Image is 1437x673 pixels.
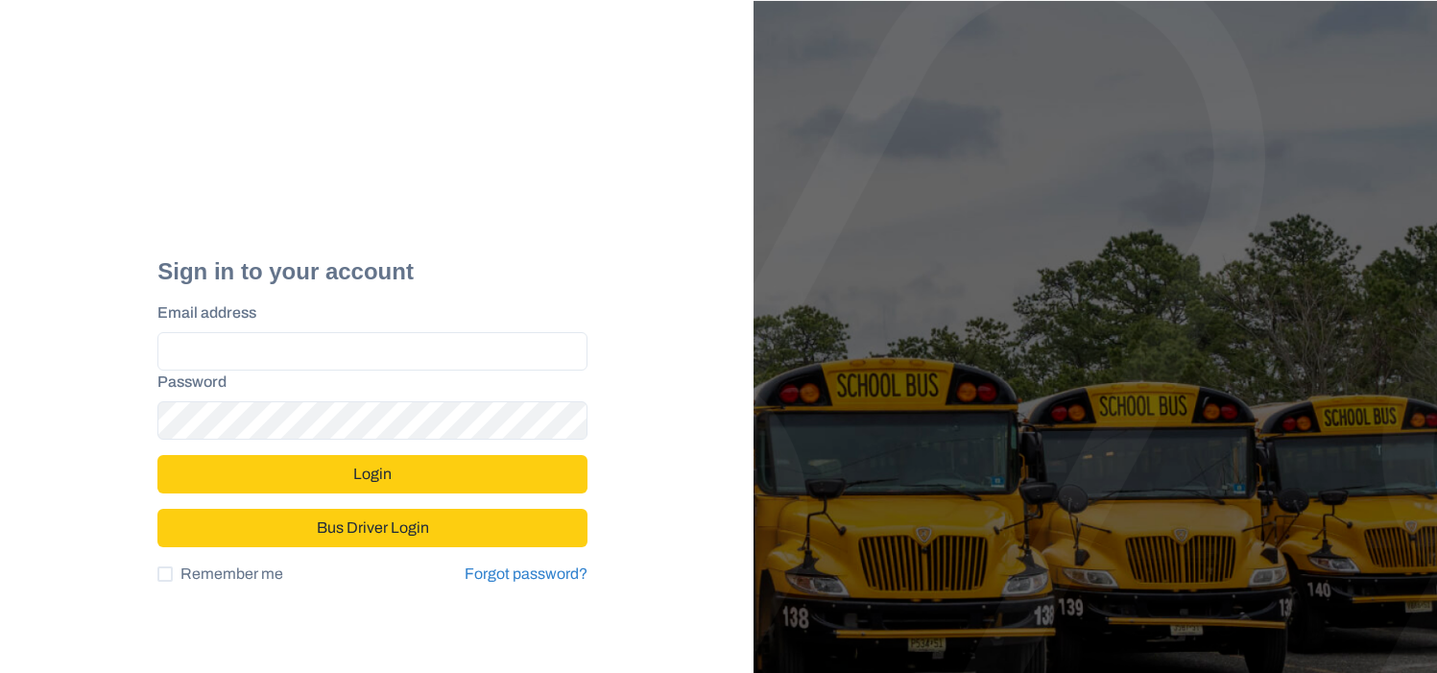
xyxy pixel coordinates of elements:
label: Email address [157,301,576,324]
a: Forgot password? [465,565,587,582]
a: Forgot password? [465,563,587,586]
button: Login [157,455,587,493]
label: Password [157,371,576,394]
button: Bus Driver Login [157,509,587,547]
a: Bus Driver Login [157,511,587,527]
h2: Sign in to your account [157,258,587,286]
span: Remember me [180,563,283,586]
